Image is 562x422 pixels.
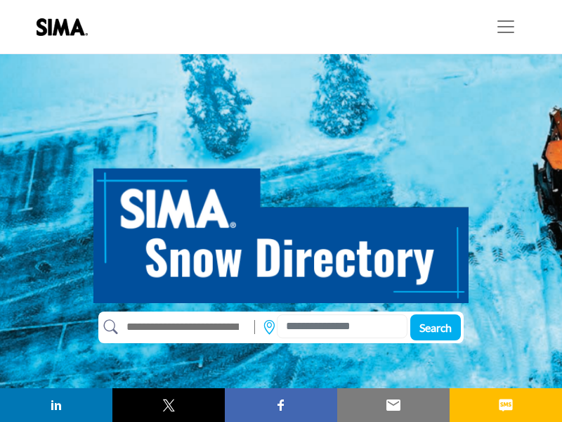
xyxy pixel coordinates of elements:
[410,314,461,340] button: Search
[419,321,452,334] span: Search
[486,13,525,41] button: Toggle navigation
[385,397,402,414] img: email sharing button
[273,397,289,414] img: facebook sharing button
[160,397,177,414] img: twitter sharing button
[48,397,65,414] img: linkedin sharing button
[37,18,95,36] img: Site Logo
[497,397,514,414] img: sms sharing button
[93,153,469,303] img: SIMA Snow Directory
[251,316,259,338] img: Rectangle%203585.svg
